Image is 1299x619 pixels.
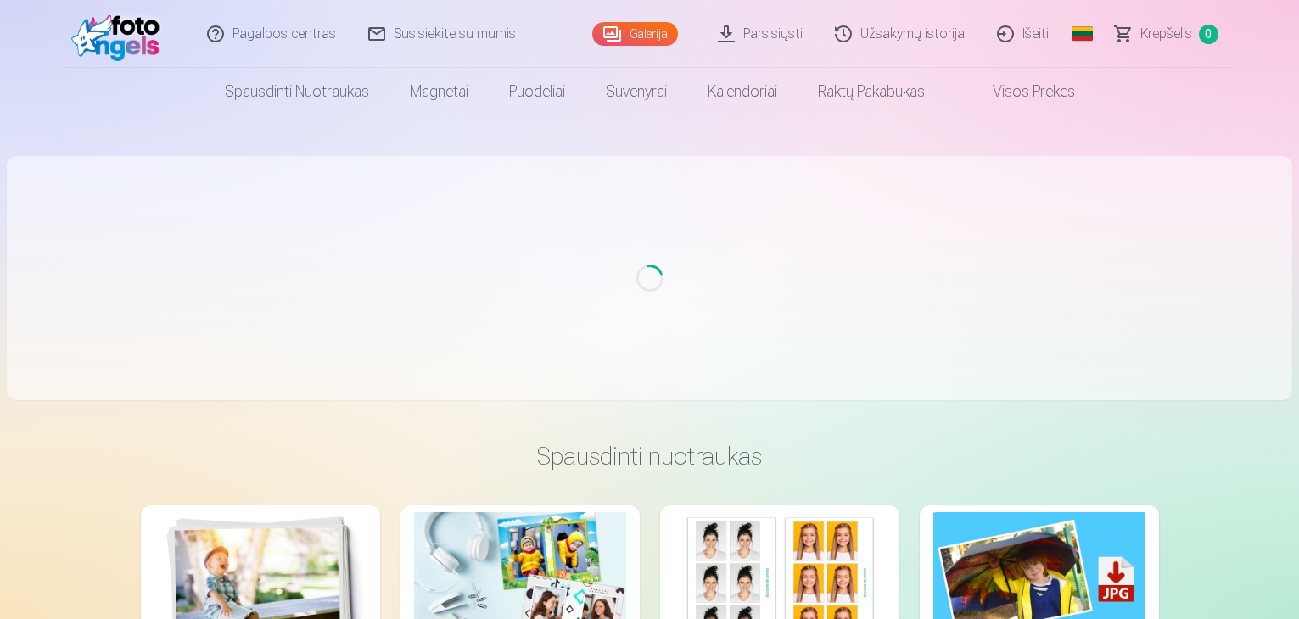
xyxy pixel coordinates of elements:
h3: Spausdinti nuotraukas [154,441,1145,471]
img: /fa2 [71,7,169,61]
a: Visos prekės [945,68,1095,115]
a: Suvenyrai [585,68,687,115]
a: Spausdinti nuotraukas [204,68,389,115]
span: Krepšelis [1140,24,1192,44]
a: Raktų pakabukas [798,68,945,115]
span: 0 [1199,25,1218,44]
a: Galerija [592,22,678,46]
a: Puodeliai [489,68,585,115]
a: Magnetai [389,68,489,115]
a: Kalendoriai [687,68,798,115]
